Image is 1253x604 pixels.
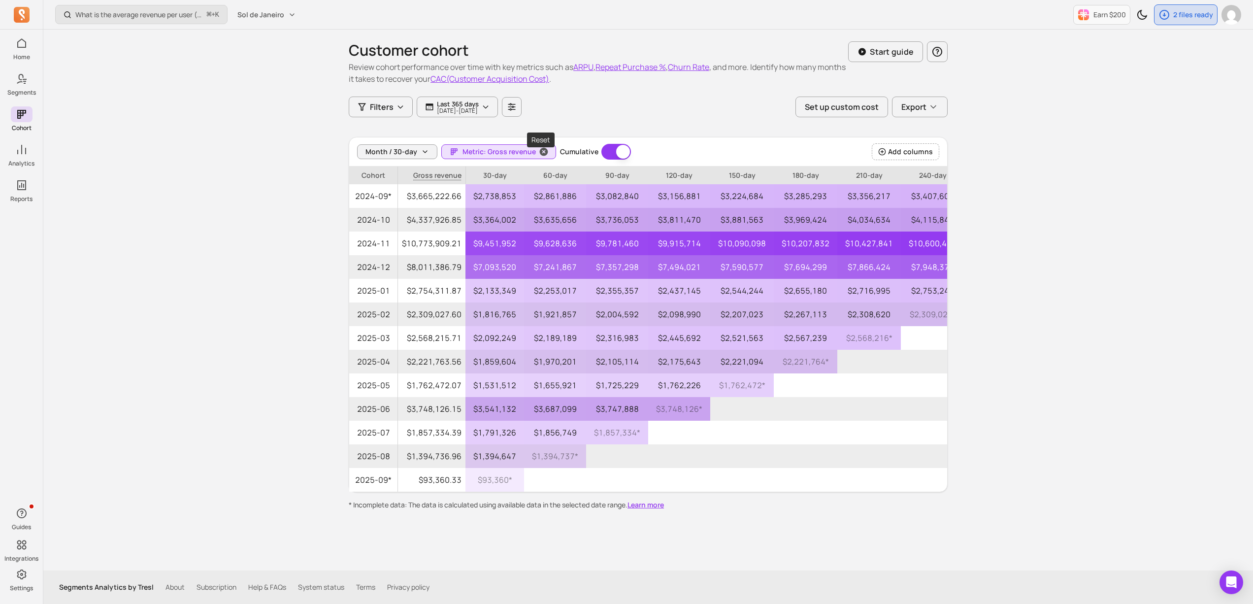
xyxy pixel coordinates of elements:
p: $2,004,592 [586,302,648,326]
span: 2024-09* [349,184,397,208]
p: $2,716,995 [837,279,901,302]
button: ARPU [573,61,594,73]
p: $7,494,021 [648,255,710,279]
p: $4,115,849 [901,208,964,232]
p: $3,811,470 [648,208,710,232]
p: $2,316,983 [586,326,648,350]
button: Set up custom cost [795,97,888,117]
p: $4,034,634 [837,208,901,232]
p: Reports [10,195,33,203]
p: Review cohort performance over time with key metrics such as , , , and more. Identify how many mo... [349,61,848,85]
p: $3,082,840 [586,184,648,208]
button: 2 files ready [1154,4,1218,25]
p: $2,567,239 [774,326,837,350]
p: $7,093,520 [465,255,524,279]
p: $1,856,749 [524,421,586,444]
p: [DATE] - [DATE] [437,108,479,114]
p: Segments [7,89,36,97]
p: $9,628,636 [524,232,586,255]
p: $7,241,867 [524,255,586,279]
p: $1,762,226 [648,373,710,397]
p: $3,881,563 [710,208,774,232]
p: $2,308,620 [837,302,901,326]
p: $3,224,684 [710,184,774,208]
p: $2,221,764 * [774,350,837,373]
a: About [165,582,185,592]
p: 90-day [586,167,648,184]
p: $1,857,334.39 [398,421,465,444]
span: 2025-02 [349,302,397,326]
p: $9,451,952 [465,232,524,255]
button: Add columns [872,143,939,160]
p: $2,092,249 [465,326,524,350]
p: Guides [12,523,31,531]
p: $3,285,293 [774,184,837,208]
img: avatar [1221,5,1241,25]
p: $2,753,246 [901,279,964,302]
span: 2025-01 [349,279,397,302]
p: $9,915,714 [648,232,710,255]
p: $2,754,311.87 [398,279,465,302]
p: Earn $200 [1093,10,1126,20]
p: Analytics [8,160,34,168]
p: * Incomplete data: The data is calculated using available data in the selected date range. [349,500,948,510]
button: Export [892,97,948,117]
p: $3,635,656 [524,208,586,232]
a: Privacy policy [387,582,429,592]
span: 2024-10 [349,208,397,232]
p: $10,207,832 [774,232,837,255]
button: Earn $200 [1073,5,1130,25]
button: Guides [11,503,33,533]
p: $2,189,189 [524,326,586,350]
button: Start guide [848,41,923,62]
p: $7,357,298 [586,255,648,279]
p: 30-day [465,167,524,184]
p: 240-day [901,167,964,184]
span: 2024-11 [349,232,397,255]
p: $1,394,737 * [524,444,586,468]
p: $3,969,424 [774,208,837,232]
p: Integrations [4,555,38,563]
p: $3,364,002 [465,208,524,232]
p: $2,544,244 [710,279,774,302]
p: $2,437,145 [648,279,710,302]
p: $3,748,126 * [648,397,710,421]
span: 2025-04 [349,350,397,373]
button: Toggle dark mode [1132,5,1152,25]
p: $3,541,132 [465,397,524,421]
label: Cumulative [560,147,598,157]
p: $93,360.33 [398,468,465,492]
p: Cohort [12,124,32,132]
p: $1,762,472 * [710,373,774,397]
p: $2,445,692 [648,326,710,350]
p: Cohort [349,167,397,184]
p: $2,133,349 [465,279,524,302]
p: 60-day [524,167,586,184]
p: $2,221,094 [710,350,774,373]
p: $1,762,472.07 [398,373,465,397]
kbd: ⌘ [206,9,212,21]
p: $4,337,926.85 [398,208,465,232]
p: 120-day [648,167,710,184]
button: Sol de Janeiro [231,6,302,24]
p: 210-day [837,167,901,184]
p: $10,773,909.21 [398,232,465,255]
p: $1,725,229 [586,373,648,397]
button: Last 365 days[DATE]-[DATE] [417,97,498,117]
p: Start guide [870,46,914,58]
p: 150-day [710,167,774,184]
p: $1,859,604 [465,350,524,373]
p: $1,791,326 [465,421,524,444]
p: $2,267,113 [774,302,837,326]
span: Add columns [888,147,933,157]
p: $93,360 * [465,468,524,492]
p: $1,655,921 [524,373,586,397]
p: $2,309,028 * [901,302,964,326]
span: 2025-03 [349,326,397,350]
span: 2025-08 [349,444,397,468]
p: $2,521,563 [710,326,774,350]
a: System status [298,582,344,592]
p: $2,568,216 * [837,326,901,350]
p: $2,098,990 [648,302,710,326]
span: 2024-12 [349,255,397,279]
